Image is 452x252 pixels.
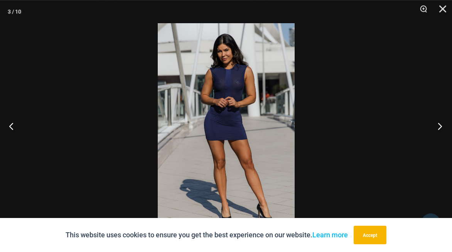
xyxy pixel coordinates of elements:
[312,231,348,239] a: Learn more
[354,226,386,244] button: Accept
[158,23,295,229] img: Desire Me Navy 5192 Dress 05
[8,6,21,17] div: 3 / 10
[423,107,452,145] button: Next
[66,229,348,241] p: This website uses cookies to ensure you get the best experience on our website.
